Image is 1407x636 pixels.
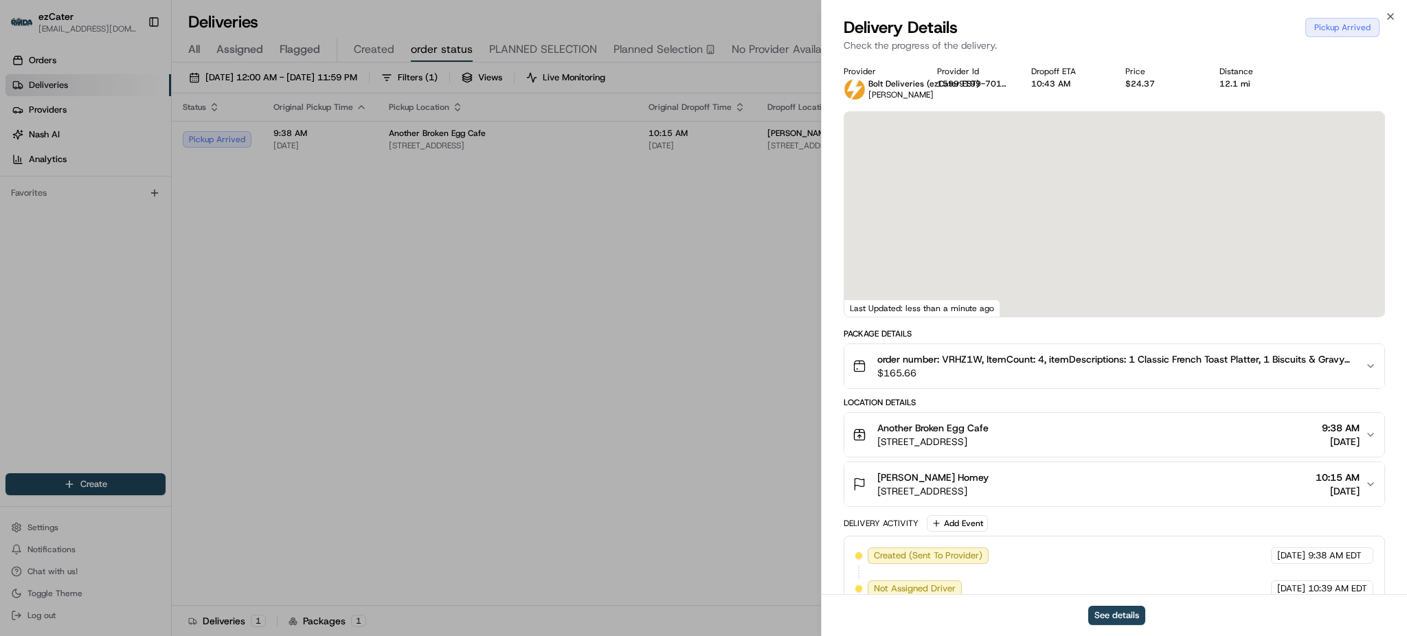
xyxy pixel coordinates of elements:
div: We're available if you need us! [47,145,174,156]
div: Delivery Activity [844,518,919,529]
div: $24.37 [1125,78,1197,89]
div: Distance [1219,66,1292,77]
div: 💻 [116,201,127,212]
a: 📗Knowledge Base [8,194,111,218]
img: Nash [14,14,41,41]
div: 12.1 mi [1219,78,1292,89]
span: [DATE] [1277,549,1305,562]
span: Bolt Deliveries (ezCater EST) [868,78,980,89]
span: Another Broken Egg Cafe [877,421,989,435]
button: See details [1088,606,1145,625]
span: Pylon [137,233,166,243]
span: [DATE] [1316,484,1360,498]
span: 9:38 AM EDT [1308,549,1362,562]
span: [STREET_ADDRESS] [877,484,989,498]
span: Knowledge Base [27,199,105,213]
div: Last Updated: less than a minute ago [844,299,1000,317]
div: Provider [844,66,916,77]
div: Provider Id [937,66,1009,77]
div: Package Details [844,328,1385,339]
div: Price [1125,66,1197,77]
span: order number: VRHZ1W, ItemCount: 4, itemDescriptions: 1 Classic French Toast Platter, 1 Biscuits ... [877,352,1354,366]
span: [PERSON_NAME] Homey [877,470,989,484]
img: bolt_logo.png [844,78,866,100]
button: Start new chat [234,135,250,152]
span: $165.66 [877,366,1354,380]
span: [DATE] [1277,582,1305,595]
span: 9:38 AM [1322,421,1360,435]
span: [STREET_ADDRESS] [877,435,989,448]
span: 10:39 AM EDT [1308,582,1367,595]
p: Welcome 👋 [14,55,250,77]
img: 1736555255976-a54dd68f-1ca7-489b-9aae-adbdc363a1c4 [14,131,38,156]
div: 10:43 AM [1031,78,1103,89]
span: [PERSON_NAME] [868,89,934,100]
button: order number: VRHZ1W, ItemCount: 4, itemDescriptions: 1 Classic French Toast Platter, 1 Biscuits ... [844,344,1384,388]
div: Start new chat [47,131,225,145]
a: Powered byPylon [97,232,166,243]
div: Dropoff ETA [1031,66,1103,77]
div: Location Details [844,397,1385,408]
span: Not Assigned Driver [874,582,956,595]
span: Created (Sent To Provider) [874,549,982,562]
button: 15999199-7019-a584-05c5-910ad3e7e5e4 [937,78,1009,89]
button: Another Broken Egg Cafe[STREET_ADDRESS]9:38 AM[DATE] [844,413,1384,457]
a: 💻API Documentation [111,194,226,218]
span: 10:15 AM [1316,470,1360,484]
span: [DATE] [1322,435,1360,448]
span: Delivery Details [844,16,958,38]
input: Clear [36,89,227,103]
button: [PERSON_NAME] Homey[STREET_ADDRESS]10:15 AM[DATE] [844,462,1384,506]
div: 📗 [14,201,25,212]
p: Check the progress of the delivery. [844,38,1385,52]
span: API Documentation [130,199,221,213]
button: Add Event [927,515,988,532]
